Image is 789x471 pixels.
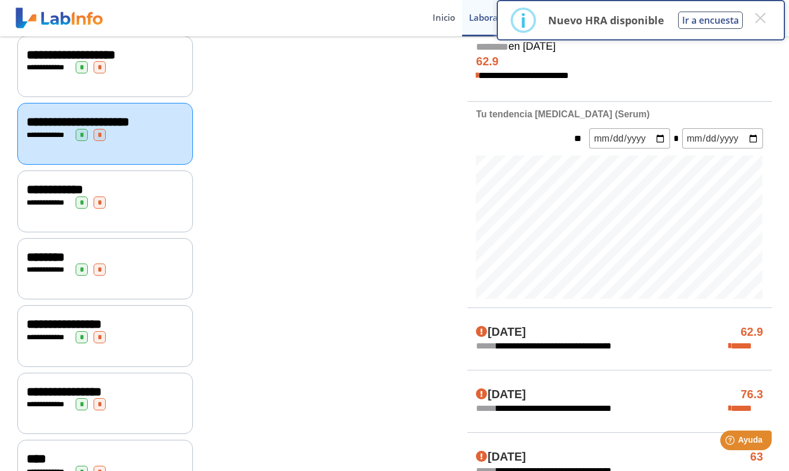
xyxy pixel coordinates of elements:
[740,388,763,402] h4: 76.3
[548,13,664,27] p: Nuevo HRA disponible
[476,450,526,464] h4: [DATE]
[476,40,763,54] h5: en [DATE]
[476,325,526,339] h4: [DATE]
[750,8,771,28] button: Close this dialog
[476,388,526,402] h4: [DATE]
[520,10,526,31] div: i
[476,109,649,119] b: Tu tendencia [MEDICAL_DATA] (Serum)
[682,128,763,149] input: mm/dd/yyyy
[476,55,763,69] h4: 62.9
[740,325,763,339] h4: 62.9
[686,426,776,458] iframe: Help widget launcher
[589,128,670,149] input: mm/dd/yyyy
[678,12,743,29] button: Ir a encuesta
